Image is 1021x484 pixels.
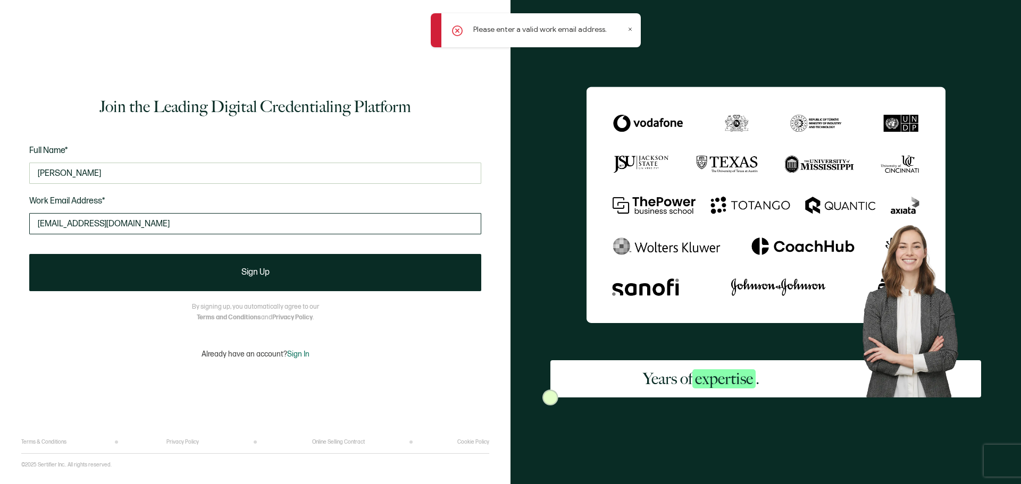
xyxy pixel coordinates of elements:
img: Sertifier Signup - Years of <span class="strong-h">expertise</span>. [587,87,945,323]
span: Full Name* [29,146,68,156]
a: Cookie Policy [457,439,489,445]
a: Privacy Policy [272,313,313,321]
h2: Years of . [643,368,759,389]
input: Jane Doe [29,163,481,184]
p: ©2025 Sertifier Inc.. All rights reserved. [21,462,112,468]
p: Already have an account? [202,350,309,359]
a: Online Selling Contract [312,439,365,445]
span: Sign In [287,350,309,359]
a: Privacy Policy [166,439,199,445]
span: Sign Up [241,268,270,277]
input: Enter your work email address [29,213,481,234]
button: Sign Up [29,254,481,291]
span: Work Email Address* [29,196,105,206]
img: Sertifier Signup [542,389,558,405]
img: Sertifier Signup - Years of <span class="strong-h">expertise</span>. Hero [852,216,981,397]
p: By signing up, you automatically agree to our and . [192,302,319,323]
span: expertise [692,369,756,388]
h1: Join the Leading Digital Credentialing Platform [99,96,411,117]
p: Please enter a valid work email address. [473,24,607,35]
a: Terms and Conditions [197,313,261,321]
a: Terms & Conditions [21,439,66,445]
